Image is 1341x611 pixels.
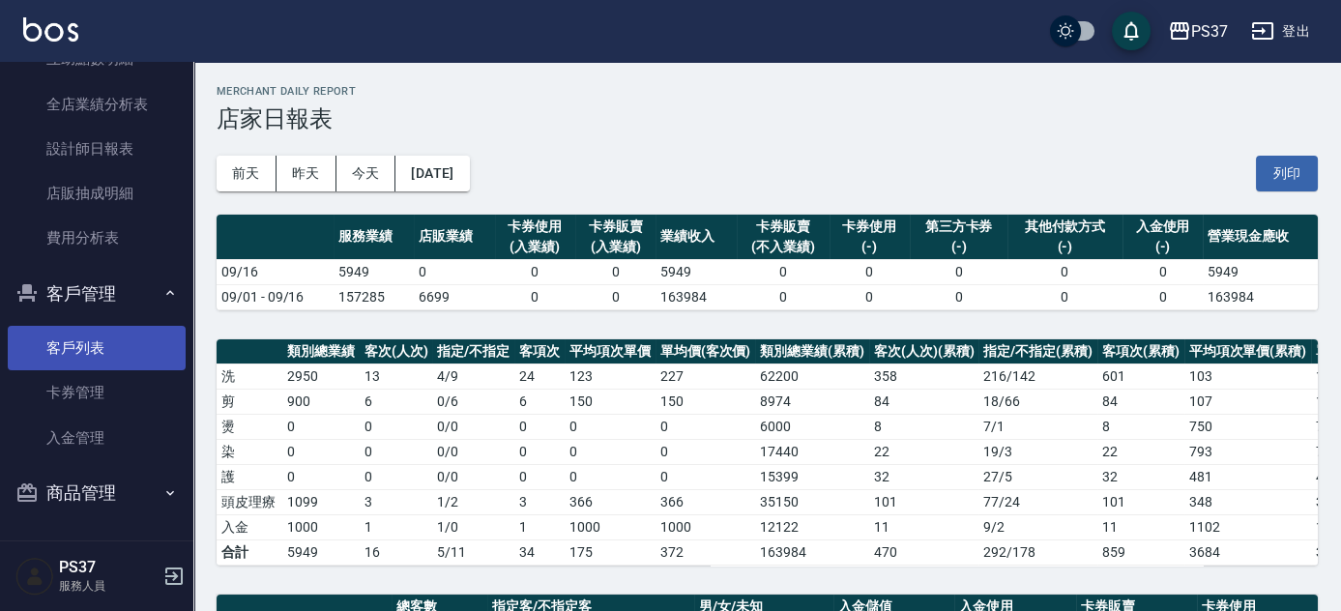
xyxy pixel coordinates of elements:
[360,514,433,539] td: 1
[1097,364,1184,389] td: 601
[1122,259,1203,284] td: 0
[1243,14,1318,49] button: 登出
[910,284,1007,309] td: 0
[656,364,756,389] td: 227
[1184,489,1312,514] td: 348
[8,468,186,518] button: 商品管理
[1160,12,1236,51] button: PS37
[656,539,756,565] td: 372
[656,339,756,364] th: 單均價(客次價)
[1097,439,1184,464] td: 22
[8,127,186,171] a: 設計師日報表
[755,389,869,414] td: 8974
[360,439,433,464] td: 0
[495,259,575,284] td: 0
[656,439,756,464] td: 0
[565,439,656,464] td: 0
[360,539,433,565] td: 16
[15,557,54,596] img: Person
[656,389,756,414] td: 150
[8,416,186,460] a: 入金管理
[978,364,1097,389] td: 216 / 142
[360,364,433,389] td: 13
[414,284,494,309] td: 6699
[1184,414,1312,439] td: 750
[514,539,565,565] td: 34
[514,389,565,414] td: 6
[1184,389,1312,414] td: 107
[1256,156,1318,191] button: 列印
[565,489,656,514] td: 366
[978,539,1097,565] td: 292/178
[514,439,565,464] td: 0
[414,259,494,284] td: 0
[1184,364,1312,389] td: 103
[755,439,869,464] td: 17440
[217,464,282,489] td: 護
[910,259,1007,284] td: 0
[514,489,565,514] td: 3
[869,339,979,364] th: 客次(人次)(累積)
[217,364,282,389] td: 洗
[8,370,186,415] a: 卡券管理
[656,259,736,284] td: 5949
[656,514,756,539] td: 1000
[575,259,656,284] td: 0
[1203,284,1318,309] td: 163984
[282,339,360,364] th: 類別總業績
[217,489,282,514] td: 頭皮理療
[360,339,433,364] th: 客次(人次)
[282,414,360,439] td: 0
[755,339,869,364] th: 類別總業績(累積)
[217,215,1318,310] table: a dense table
[978,439,1097,464] td: 19 / 3
[978,339,1097,364] th: 指定/不指定(累積)
[755,414,869,439] td: 6000
[575,284,656,309] td: 0
[978,389,1097,414] td: 18 / 66
[565,339,656,364] th: 平均項次單價
[565,514,656,539] td: 1000
[432,389,514,414] td: 0 / 6
[565,464,656,489] td: 0
[8,82,186,127] a: 全店業績分析表
[432,339,514,364] th: 指定/不指定
[282,364,360,389] td: 2950
[360,489,433,514] td: 3
[432,464,514,489] td: 0 / 0
[282,464,360,489] td: 0
[432,414,514,439] td: 0 / 0
[1097,539,1184,565] td: 859
[742,237,825,257] div: (不入業績)
[432,539,514,565] td: 5/11
[500,237,570,257] div: (入業績)
[282,514,360,539] td: 1000
[432,514,514,539] td: 1 / 0
[869,439,979,464] td: 22
[360,464,433,489] td: 0
[217,156,277,191] button: 前天
[217,284,334,309] td: 09/01 - 09/16
[282,439,360,464] td: 0
[565,389,656,414] td: 150
[978,414,1097,439] td: 7 / 1
[432,439,514,464] td: 0 / 0
[1203,215,1318,260] th: 營業現金應收
[755,539,869,565] td: 163984
[1097,514,1184,539] td: 11
[580,217,651,237] div: 卡券販賣
[1184,514,1312,539] td: 1102
[495,284,575,309] td: 0
[1127,217,1198,237] div: 入金使用
[1112,12,1151,50] button: save
[830,259,910,284] td: 0
[282,539,360,565] td: 5949
[978,464,1097,489] td: 27 / 5
[1184,539,1312,565] td: 3684
[432,489,514,514] td: 1 / 2
[217,85,1318,98] h2: Merchant Daily Report
[869,514,979,539] td: 11
[514,464,565,489] td: 0
[915,217,1003,237] div: 第三方卡券
[217,105,1318,132] h3: 店家日報表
